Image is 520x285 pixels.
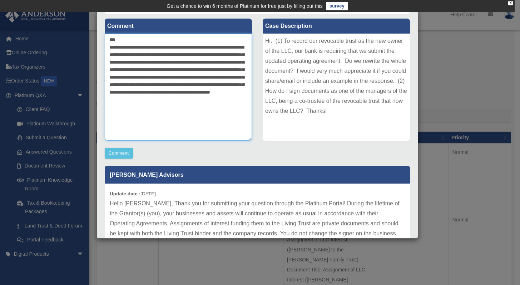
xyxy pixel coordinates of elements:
button: Comment [105,148,133,159]
div: Hi. (1) To record our revocable trust as the new owner of the LLC, our bank is requiring that we ... [263,34,410,141]
p: [PERSON_NAME] Advisors [105,166,410,184]
div: Get a chance to win 6 months of Platinum for free just by filling out this [167,2,323,10]
small: [DATE] [110,191,156,196]
a: survey [326,2,348,10]
div: close [508,1,513,5]
b: Update date : [110,191,140,196]
label: Comment [105,19,252,34]
label: Case Description [263,19,410,34]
